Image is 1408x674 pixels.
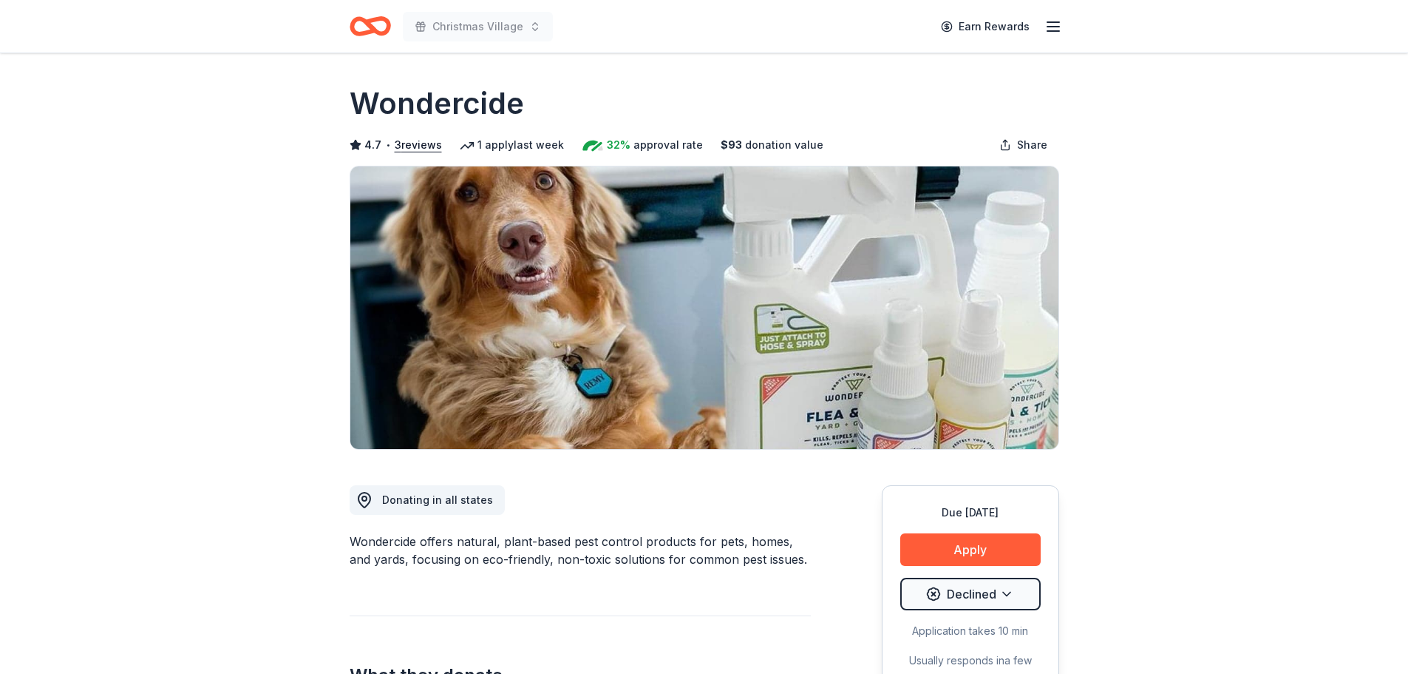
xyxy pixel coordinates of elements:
[460,136,564,154] div: 1 apply last week
[721,136,742,154] span: $ 93
[745,136,823,154] span: donation value
[403,12,553,41] button: Christmas Village
[382,493,493,506] span: Donating in all states
[364,136,381,154] span: 4.7
[987,130,1059,160] button: Share
[350,166,1058,449] img: Image for Wondercide
[633,136,703,154] span: approval rate
[900,533,1041,566] button: Apply
[900,504,1041,522] div: Due [DATE]
[900,578,1041,610] button: Declined
[350,533,811,568] div: Wondercide offers natural, plant-based pest control products for pets, homes, and yards, focusing...
[1017,136,1047,154] span: Share
[432,18,523,36] span: Christmas Village
[395,136,442,154] button: 3reviews
[900,622,1041,640] div: Application takes 10 min
[350,9,391,44] a: Home
[350,83,524,124] h1: Wondercide
[932,13,1038,40] a: Earn Rewards
[385,139,390,151] span: •
[947,584,996,604] span: Declined
[607,136,630,154] span: 32%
